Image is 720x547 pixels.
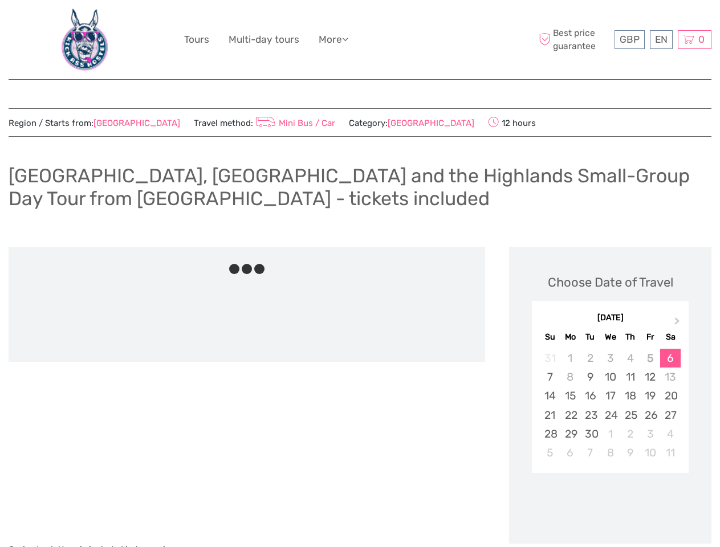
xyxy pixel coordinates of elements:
div: Choose Saturday, September 27th, 2025 [660,406,680,424]
a: Tours [184,31,209,48]
span: 0 [697,34,706,45]
div: Choose Sunday, September 14th, 2025 [540,386,560,405]
div: Choose Wednesday, October 1st, 2025 [600,424,620,443]
div: Choose Saturday, September 6th, 2025 [660,349,680,368]
div: Choose Tuesday, September 30th, 2025 [580,424,600,443]
div: Choose Tuesday, October 7th, 2025 [580,443,600,462]
div: We [600,329,620,345]
a: Mini Bus / Car [253,118,335,128]
span: 12 hours [488,115,536,130]
div: Not available Saturday, September 13th, 2025 [660,368,680,386]
div: Choose Saturday, October 11th, 2025 [660,443,680,462]
div: Not available Monday, September 1st, 2025 [560,349,580,368]
div: Not available Friday, September 5th, 2025 [640,349,660,368]
div: Choose Wednesday, September 17th, 2025 [600,386,620,405]
div: Not available Thursday, September 4th, 2025 [620,349,640,368]
span: GBP [620,34,640,45]
div: Choose Wednesday, October 8th, 2025 [600,443,620,462]
div: Choose Friday, September 12th, 2025 [640,368,660,386]
div: Choose Saturday, September 20th, 2025 [660,386,680,405]
img: 660-bd12cdf7-bf22-40b3-a2d0-3f373e959a83_logo_big.jpg [54,9,116,71]
span: Region / Starts from: [9,117,180,129]
div: Mo [560,329,580,345]
div: Choose Friday, October 10th, 2025 [640,443,660,462]
div: Th [620,329,640,345]
div: Choose Thursday, October 2nd, 2025 [620,424,640,443]
span: Category: [349,117,474,129]
div: Choose Sunday, October 5th, 2025 [540,443,560,462]
div: Choose Saturday, October 4th, 2025 [660,424,680,443]
div: Choose Thursday, September 18th, 2025 [620,386,640,405]
div: Choose Tuesday, September 16th, 2025 [580,386,600,405]
div: Choose Thursday, October 9th, 2025 [620,443,640,462]
div: Not available Tuesday, September 2nd, 2025 [580,349,600,368]
div: Tu [580,329,600,345]
div: Choose Tuesday, September 23rd, 2025 [580,406,600,424]
div: Choose Wednesday, September 10th, 2025 [600,368,620,386]
div: [DATE] [532,312,689,324]
div: Choose Monday, September 15th, 2025 [560,386,580,405]
div: Choose Tuesday, September 9th, 2025 [580,368,600,386]
div: Choose Friday, October 3rd, 2025 [640,424,660,443]
div: Choose Thursday, September 25th, 2025 [620,406,640,424]
div: Choose Friday, September 19th, 2025 [640,386,660,405]
div: Su [540,329,560,345]
span: Travel method: [194,115,335,130]
div: Fr [640,329,660,345]
a: Multi-day tours [229,31,299,48]
div: month 2025-09 [535,349,685,462]
div: Choose Sunday, September 28th, 2025 [540,424,560,443]
a: [GEOGRAPHIC_DATA] [388,118,474,128]
div: Choose Date of Travel [548,273,673,291]
a: More [319,31,348,48]
div: Sa [660,329,680,345]
div: Not available Sunday, August 31st, 2025 [540,349,560,368]
div: Choose Monday, October 6th, 2025 [560,443,580,462]
div: Loading... [607,502,614,509]
div: Not available Monday, September 8th, 2025 [560,368,580,386]
div: EN [650,30,673,49]
div: Choose Thursday, September 11th, 2025 [620,368,640,386]
span: Best price guarantee [536,27,612,52]
a: [GEOGRAPHIC_DATA] [93,118,180,128]
div: Not available Wednesday, September 3rd, 2025 [600,349,620,368]
div: Choose Monday, September 29th, 2025 [560,424,580,443]
div: Choose Friday, September 26th, 2025 [640,406,660,424]
h1: [GEOGRAPHIC_DATA], [GEOGRAPHIC_DATA] and the Highlands Small-Group Day Tour from [GEOGRAPHIC_DATA... [9,164,711,210]
button: Next Month [669,315,688,333]
div: Choose Sunday, September 7th, 2025 [540,368,560,386]
div: Choose Wednesday, September 24th, 2025 [600,406,620,424]
div: Choose Monday, September 22nd, 2025 [560,406,580,424]
div: Choose Sunday, September 21st, 2025 [540,406,560,424]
